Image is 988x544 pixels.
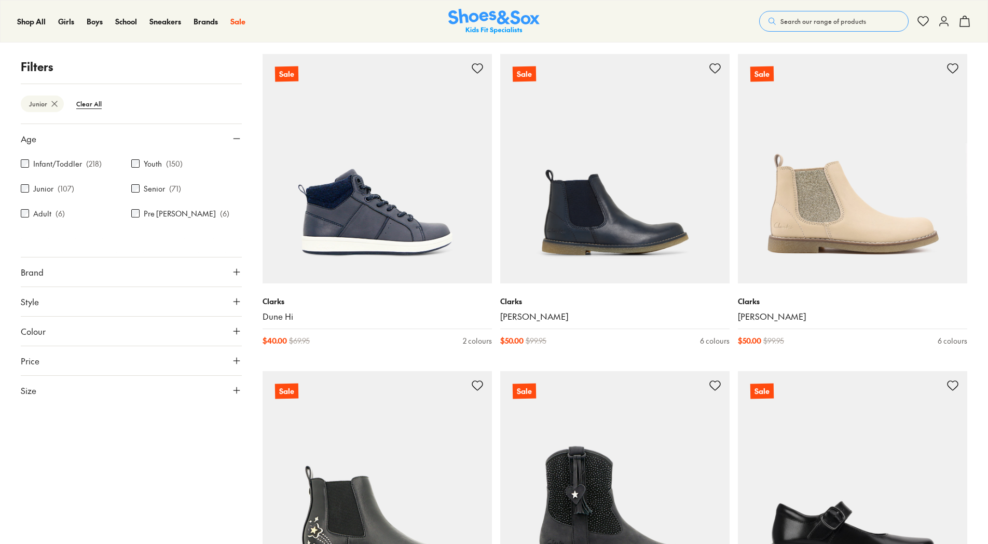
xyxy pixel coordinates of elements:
[448,9,540,34] img: SNS_Logo_Responsive.svg
[759,11,909,32] button: Search our range of products
[144,158,162,169] label: Youth
[17,16,46,27] a: Shop All
[500,54,730,283] a: Sale
[738,311,967,322] a: [PERSON_NAME]
[21,132,36,145] span: Age
[763,335,784,346] span: $ 99.95
[169,183,181,194] p: ( 71 )
[938,335,967,346] div: 6 colours
[21,257,242,287] button: Brand
[275,66,298,82] p: Sale
[194,16,218,26] span: Brands
[33,183,53,194] label: Junior
[21,124,242,153] button: Age
[68,94,110,113] btn: Clear All
[87,16,103,27] a: Boys
[21,376,242,405] button: Size
[500,335,524,346] span: $ 50.00
[56,208,65,219] p: ( 6 )
[33,208,51,219] label: Adult
[115,16,137,27] a: School
[149,16,181,27] a: Sneakers
[220,208,229,219] p: ( 6 )
[21,317,242,346] button: Colour
[289,335,310,346] span: $ 69.95
[750,66,774,82] p: Sale
[21,58,242,75] p: Filters
[230,16,245,26] span: Sale
[149,16,181,26] span: Sneakers
[17,16,46,26] span: Shop All
[738,54,967,283] a: Sale
[738,296,967,307] p: Clarks
[21,287,242,316] button: Style
[194,16,218,27] a: Brands
[166,158,183,169] p: ( 150 )
[263,311,492,322] a: Dune Hi
[33,158,82,169] label: Infant/Toddler
[263,54,492,283] a: Sale
[780,17,866,26] span: Search our range of products
[144,208,216,219] label: Pre [PERSON_NAME]
[21,96,64,112] btn: Junior
[263,335,287,346] span: $ 40.00
[230,16,245,27] a: Sale
[500,311,730,322] a: [PERSON_NAME]
[750,384,774,399] p: Sale
[21,266,44,278] span: Brand
[500,296,730,307] p: Clarks
[463,335,492,346] div: 2 colours
[21,325,46,337] span: Colour
[21,295,39,308] span: Style
[513,66,536,82] p: Sale
[21,355,39,367] span: Price
[738,335,761,346] span: $ 50.00
[58,16,74,27] a: Girls
[275,384,298,399] p: Sale
[87,16,103,26] span: Boys
[700,335,730,346] div: 6 colours
[21,346,242,375] button: Price
[263,296,492,307] p: Clarks
[448,9,540,34] a: Shoes & Sox
[513,384,536,399] p: Sale
[86,158,102,169] p: ( 218 )
[115,16,137,26] span: School
[58,16,74,26] span: Girls
[526,335,546,346] span: $ 99.95
[144,183,165,194] label: Senior
[58,183,74,194] p: ( 107 )
[21,384,36,397] span: Size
